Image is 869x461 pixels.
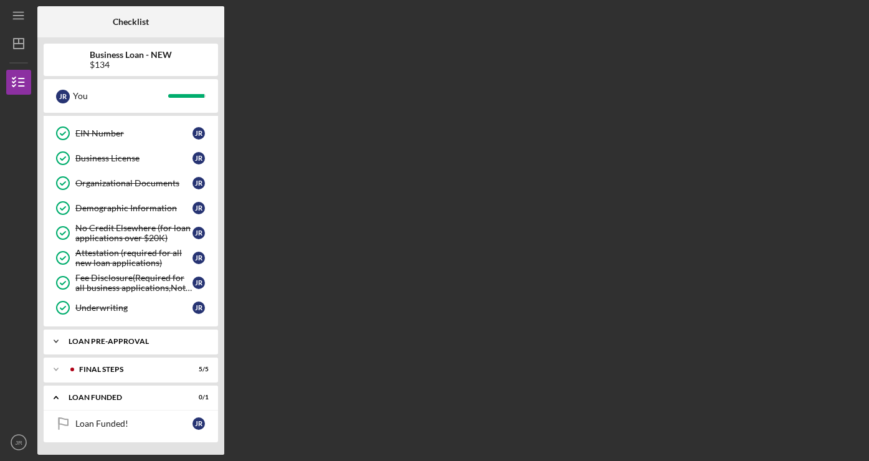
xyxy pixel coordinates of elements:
text: JR [15,439,22,446]
div: Organizational Documents [75,178,192,188]
a: EIN NumberJR [50,121,212,146]
a: No Credit Elsewhere (for loan applications over $20K)JR [50,221,212,245]
div: Underwriting [75,303,192,313]
div: LOAN PRE-APPROVAL [69,338,202,345]
a: Attestation (required for all new loan applications)JR [50,245,212,270]
b: Checklist [113,17,149,27]
div: $134 [90,60,172,70]
a: Business LicenseJR [50,146,212,171]
div: J R [192,252,205,264]
div: J R [192,227,205,239]
div: J R [192,177,205,189]
a: Fee Disclosure(Required for all business applications,Not needed for Contractor loans)JR [50,270,212,295]
div: J R [192,277,205,289]
div: J R [56,90,70,103]
div: J R [192,417,205,430]
a: Demographic InformationJR [50,196,212,221]
div: Demographic Information [75,203,192,213]
div: Business License [75,153,192,163]
div: Fee Disclosure(Required for all business applications,Not needed for Contractor loans) [75,273,192,293]
div: 0 / 1 [186,394,209,401]
div: No Credit Elsewhere (for loan applications over $20K) [75,223,192,243]
div: J R [192,127,205,140]
div: You [73,85,168,107]
a: Organizational DocumentsJR [50,171,212,196]
b: Business Loan - NEW [90,50,172,60]
a: Loan Funded!JR [50,411,212,436]
div: EIN Number [75,128,192,138]
div: J R [192,152,205,164]
div: LOAN FUNDED [69,394,178,401]
button: JR [6,430,31,455]
div: J R [192,302,205,314]
div: 5 / 5 [186,366,209,373]
div: Loan Funded! [75,419,192,429]
div: FINAL STEPS [79,366,178,373]
div: J R [192,202,205,214]
a: UnderwritingJR [50,295,212,320]
div: Attestation (required for all new loan applications) [75,248,192,268]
